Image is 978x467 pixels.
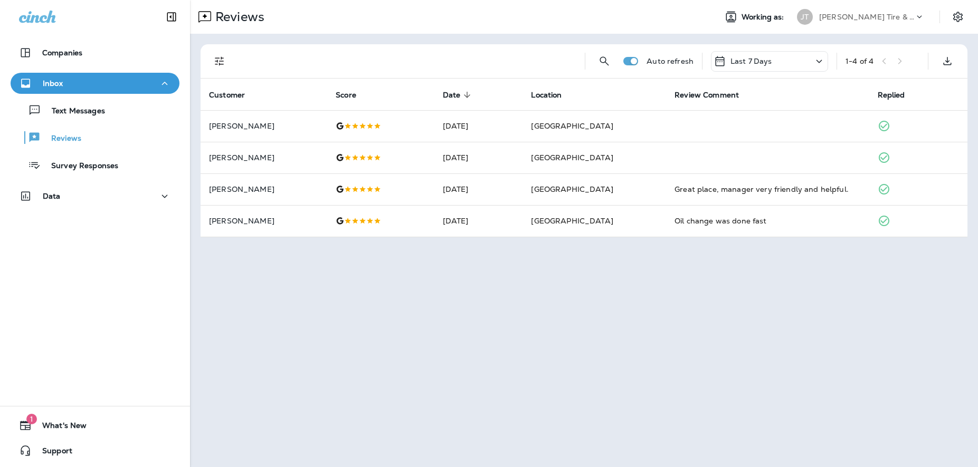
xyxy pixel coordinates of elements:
div: Great place, manager very friendly and helpful. [675,184,860,194]
span: Location [531,91,562,100]
button: Data [11,186,179,207]
p: Inbox [43,79,63,87]
button: Inbox [11,73,179,94]
div: JT [797,9,813,25]
span: Replied [878,90,919,100]
span: [GEOGRAPHIC_DATA] [531,153,613,162]
div: 1 - 4 of 4 [846,57,873,65]
span: Customer [209,90,259,100]
p: [PERSON_NAME] [209,217,319,225]
button: Export as CSV [937,51,958,72]
button: Collapse Sidebar [157,6,186,27]
p: [PERSON_NAME] [209,122,319,130]
span: [GEOGRAPHIC_DATA] [531,216,613,226]
span: Date [443,90,474,100]
td: [DATE] [434,110,523,142]
button: Search Reviews [594,51,615,72]
span: Replied [878,91,905,100]
p: Auto refresh [647,57,694,65]
p: Reviews [41,134,81,144]
button: Filters [209,51,230,72]
span: Support [32,446,72,459]
span: Review Comment [675,91,739,100]
p: Companies [42,48,82,57]
div: Oil change was done fast [675,216,860,226]
p: Survey Responses [41,161,118,171]
p: [PERSON_NAME] [209,153,319,162]
td: [DATE] [434,142,523,173]
span: Customer [209,91,245,100]
span: Review Comment [675,90,753,100]
span: 1 [26,414,37,424]
button: 1What's New [11,415,179,436]
p: Reviews [211,9,264,25]
p: [PERSON_NAME] Tire & Auto [819,13,914,21]
span: Working as: [742,13,786,22]
button: Support [11,440,179,461]
span: Score [336,90,370,100]
span: Location [531,90,575,100]
button: Reviews [11,127,179,149]
span: What's New [32,421,87,434]
span: [GEOGRAPHIC_DATA] [531,121,613,131]
button: Survey Responses [11,154,179,176]
button: Companies [11,42,179,63]
button: Text Messages [11,99,179,121]
td: [DATE] [434,173,523,205]
span: [GEOGRAPHIC_DATA] [531,184,613,194]
p: [PERSON_NAME] [209,185,319,193]
span: Score [336,91,356,100]
p: Text Messages [41,106,105,116]
button: Settings [948,7,967,26]
td: [DATE] [434,205,523,237]
p: Last 7 Days [730,57,772,65]
span: Date [443,91,461,100]
p: Data [43,192,61,200]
